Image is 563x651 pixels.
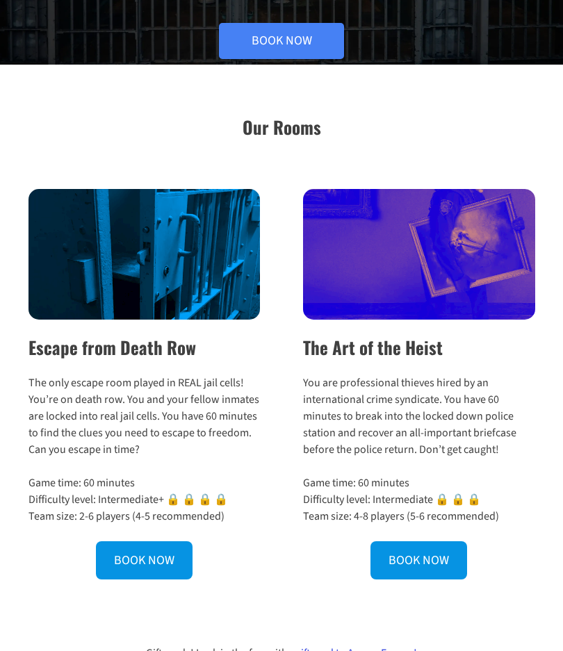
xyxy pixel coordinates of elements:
h2: Escape from Death Row [28,335,261,361]
h2: The Art of the Heist [303,335,535,361]
a: BOOK NOW [96,542,193,580]
p: Game time: 60 minutes Difficulty level: Intermediate+ 🔒 🔒 🔒 🔒 Team size: 2-6 players (4-5 recomme... [28,475,261,525]
p: The only escape room played in REAL jail cells! You’re on death row. You and your fellow inmates ... [28,375,261,459]
a: Book Now [219,24,344,60]
p: Game time: 60 minutes Difficulty level: Intermediate 🔒 🔒 🔒 Team size: 4-8 players (5-6 recommended) [303,475,535,525]
p: You are professional thieves hired by an international crime syndicate. You have 60 minutes to br... [303,375,535,459]
a: BOOK NOW [370,542,467,580]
